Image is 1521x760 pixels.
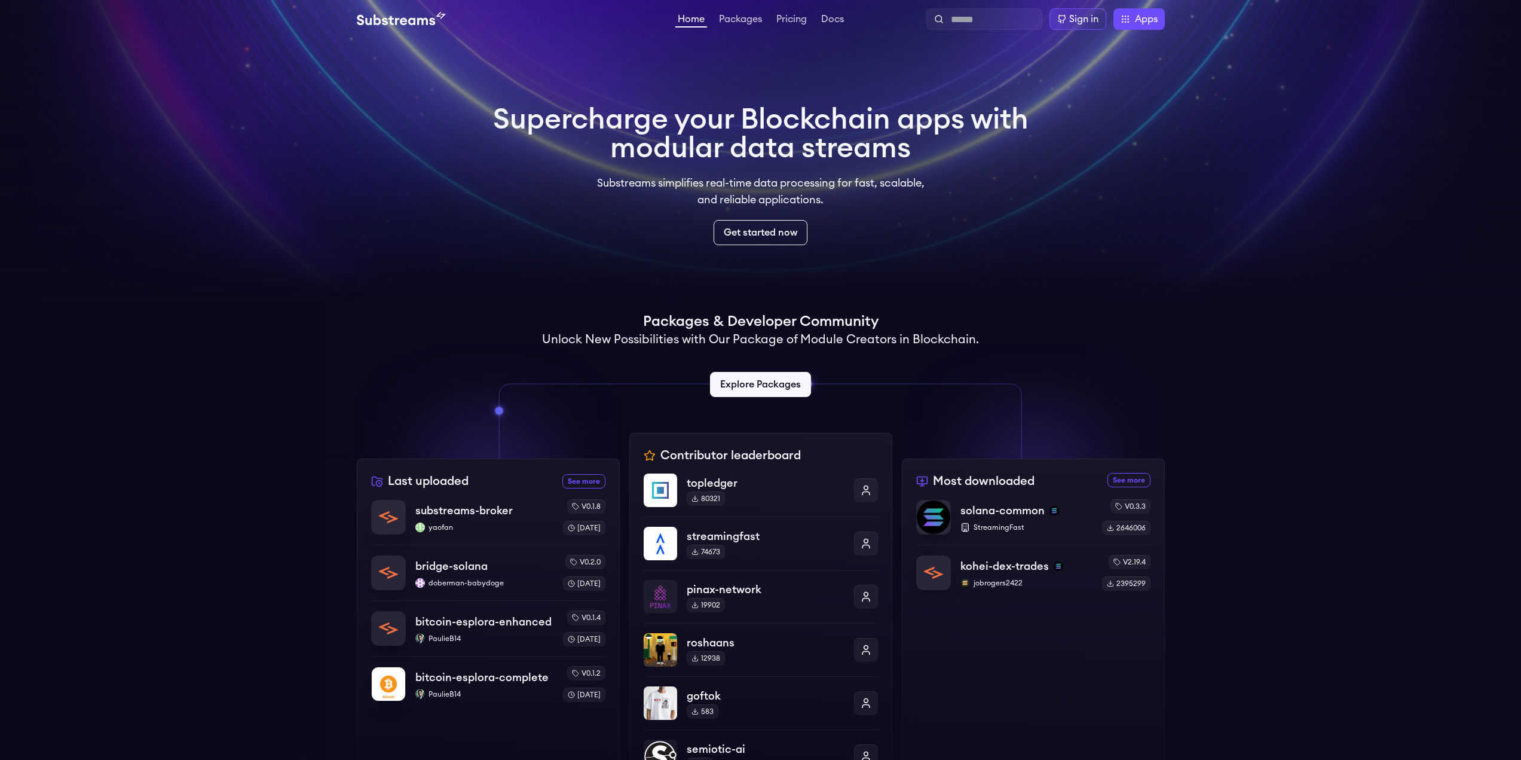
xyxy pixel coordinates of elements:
[644,570,878,623] a: pinax-networkpinax-network19902
[1049,506,1059,515] img: solana
[371,656,605,702] a: bitcoin-esplora-completebitcoin-esplora-completePaulieB14PaulieB14v0.1.2[DATE]
[644,527,677,560] img: streamingfast
[1110,499,1150,514] div: v0.3.3
[917,556,950,590] img: kohei-dex-trades
[567,666,605,680] div: v0.1.2
[415,523,425,532] img: yaofan
[717,14,764,26] a: Packages
[493,105,1029,163] h1: Supercharge your Blockchain apps with modular data streams
[916,545,1150,591] a: kohei-dex-tradeskohei-dex-tradessolanajobrogers2422jobrogers2422v2.19.42395299
[1049,8,1106,30] a: Sign in
[960,578,970,588] img: jobrogers2422
[687,634,844,651] p: roshaans
[563,521,605,535] div: [DATE]
[371,600,605,656] a: bitcoin-esplora-enhancedbitcoin-esplora-enhancedPaulieB14PaulieB14v0.1.4[DATE]
[916,499,1150,545] a: solana-commonsolana-commonsolanaStreamingFastv0.3.32646006
[563,632,605,646] div: [DATE]
[415,634,425,643] img: PaulieB14
[714,220,807,245] a: Get started now
[563,688,605,702] div: [DATE]
[643,312,879,331] h1: Packages & Developer Community
[644,633,677,667] img: roshaans
[1069,12,1098,26] div: Sign in
[687,598,725,612] div: 19902
[371,499,605,545] a: substreams-brokersubstreams-brokeryaofanyaofanv0.1.8[DATE]
[567,611,605,625] div: v0.1.4
[542,331,979,348] h2: Unlock New Possibilities with Our Package of Module Creators in Blockchain.
[1102,521,1150,535] div: 2646006
[563,576,605,591] div: [DATE]
[415,689,425,699] img: PaulieB14
[675,14,707,28] a: Home
[415,669,549,686] p: bitcoin-esplora-complete
[960,502,1045,519] p: solana-common
[819,14,846,26] a: Docs
[644,676,878,730] a: goftokgoftok583
[372,500,405,534] img: substreams-broker
[415,634,553,643] p: PaulieB14
[687,688,844,704] p: goftok
[644,474,878,517] a: topledgertopledger80321
[1054,561,1063,571] img: solana
[960,523,1092,532] p: StreamingFast
[415,689,553,699] p: PaulieB14
[644,474,677,507] img: topledger
[687,581,844,598] p: pinax-network
[415,558,488,575] p: bridge-solana
[687,704,718,719] div: 583
[644,517,878,570] a: streamingfaststreamingfast74673
[687,651,725,666] div: 12938
[357,12,445,26] img: Substream's logo
[415,614,552,630] p: bitcoin-esplora-enhanced
[589,175,933,208] p: Substreams simplifies real-time data processing for fast, scalable, and reliable applications.
[415,578,425,588] img: doberman-babydoge
[1135,12,1158,26] span: Apps
[710,372,811,397] a: Explore Packages
[687,492,725,506] div: 80321
[687,475,844,492] p: topledger
[562,474,605,489] a: See more recently uploaded packages
[687,528,844,545] p: streamingfast
[371,545,605,600] a: bridge-solanabridge-solanadoberman-babydogedoberman-babydogev0.2.0[DATE]
[687,545,725,559] div: 74673
[960,558,1049,575] p: kohei-dex-trades
[415,578,553,588] p: doberman-babydoge
[644,686,677,720] img: goftok
[1102,576,1150,591] div: 2395299
[917,500,950,534] img: solana-common
[565,555,605,569] div: v0.2.0
[372,612,405,645] img: bitcoin-esplora-enhanced
[774,14,809,26] a: Pricing
[644,623,878,676] a: roshaansroshaans12938
[415,523,553,532] p: yaofan
[372,556,405,590] img: bridge-solana
[960,578,1092,588] p: jobrogers2422
[372,667,405,701] img: bitcoin-esplora-complete
[415,502,513,519] p: substreams-broker
[1107,473,1150,487] a: See more most downloaded packages
[567,499,605,514] div: v0.1.8
[1109,555,1150,569] div: v2.19.4
[644,580,677,614] img: pinax-network
[687,741,844,758] p: semiotic-ai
